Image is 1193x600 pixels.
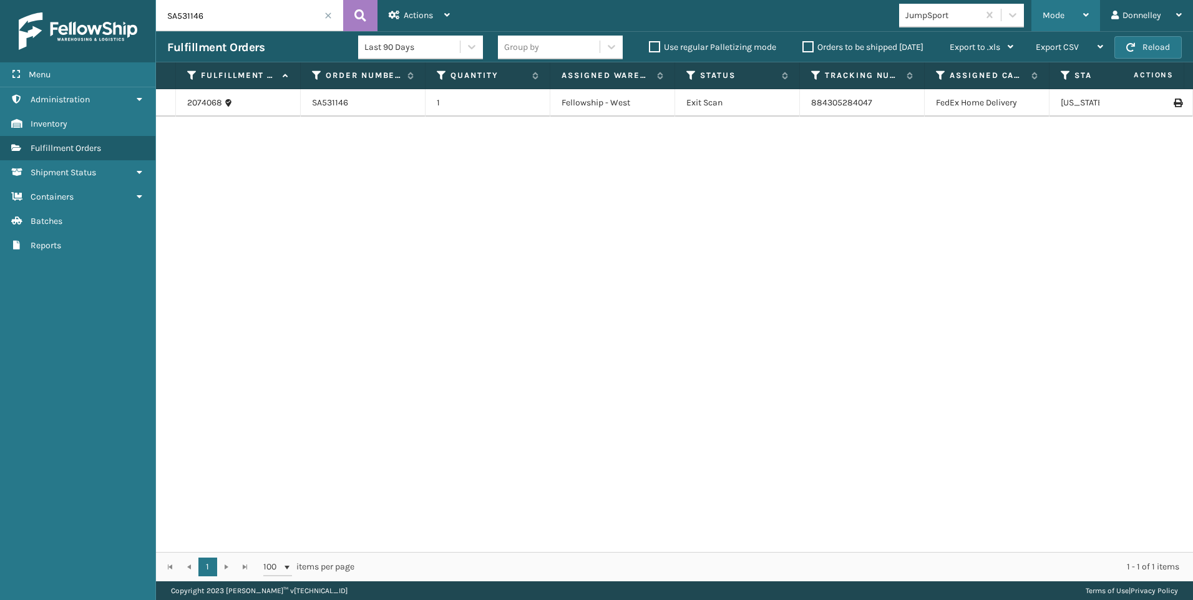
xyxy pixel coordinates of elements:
label: Tracking Number [825,70,900,81]
label: Fulfillment Order Id [201,70,276,81]
span: Actions [1094,65,1181,85]
a: 884305284047 [811,97,872,108]
span: Batches [31,216,62,226]
span: items per page [263,558,354,576]
p: Copyright 2023 [PERSON_NAME]™ v [TECHNICAL_ID] [171,581,348,600]
div: JumpSport [905,9,980,22]
span: Export to .xls [950,42,1000,52]
span: Containers [31,191,74,202]
span: Shipment Status [31,167,96,178]
span: 100 [263,561,282,573]
img: logo [19,12,137,50]
i: Print Label [1174,99,1181,107]
h3: Fulfillment Orders [167,40,265,55]
span: Reports [31,240,61,251]
a: 1 [198,558,217,576]
span: Actions [404,10,433,21]
span: Administration [31,94,90,105]
span: Menu [29,69,51,80]
a: Terms of Use [1086,586,1129,595]
div: | [1086,581,1178,600]
label: Orders to be shipped [DATE] [802,42,923,52]
td: FedEx Home Delivery [925,89,1049,117]
span: Mode [1043,10,1064,21]
div: Last 90 Days [364,41,461,54]
span: Export CSV [1036,42,1079,52]
div: Group by [504,41,539,54]
label: Order Number [326,70,401,81]
a: 2074068 [187,97,222,109]
td: Exit Scan [675,89,800,117]
label: Assigned Carrier Service [950,70,1025,81]
div: 1 - 1 of 1 items [372,561,1179,573]
label: Status [700,70,776,81]
label: Quantity [450,70,526,81]
td: Fellowship - West [550,89,675,117]
span: Fulfillment Orders [31,143,101,153]
a: Privacy Policy [1131,586,1178,595]
td: [US_STATE] [1049,89,1174,117]
label: Assigned Warehouse [562,70,651,81]
td: SA531146 [301,89,426,117]
button: Reload [1114,36,1182,59]
label: Use regular Palletizing mode [649,42,776,52]
span: Inventory [31,119,67,129]
td: 1 [426,89,550,117]
label: State [1074,70,1150,81]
